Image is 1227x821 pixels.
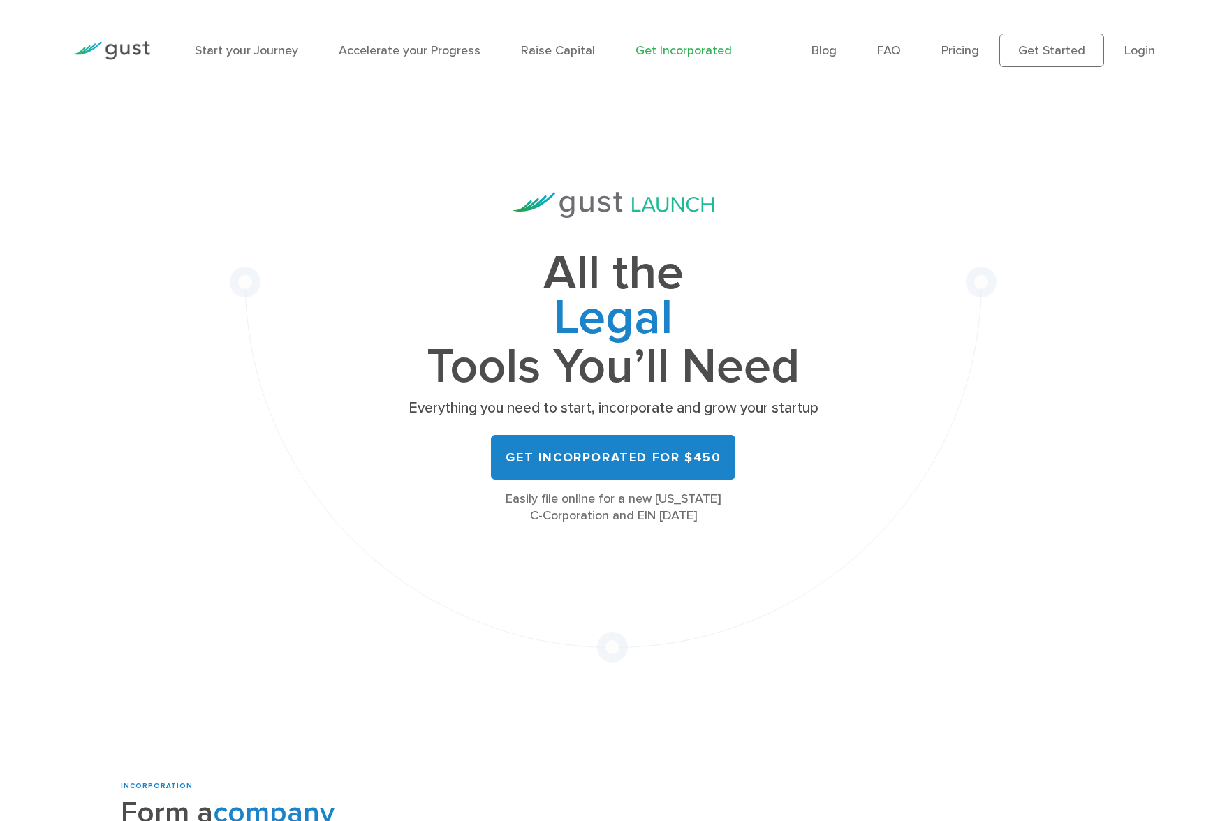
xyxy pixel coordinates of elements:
[72,41,150,60] img: Gust Logo
[339,43,480,58] a: Accelerate your Progress
[635,43,732,58] a: Get Incorporated
[521,43,595,58] a: Raise Capital
[513,192,714,218] img: Gust Launch Logo
[941,43,979,58] a: Pricing
[404,491,823,524] div: Easily file online for a new [US_STATE] C-Corporation and EIN [DATE]
[195,43,298,58] a: Start your Journey
[999,34,1104,67] a: Get Started
[404,399,823,418] p: Everything you need to start, incorporate and grow your startup
[491,435,735,480] a: Get Incorporated for $450
[404,296,823,345] span: Cap Table
[404,251,823,389] h1: All the Tools You’ll Need
[877,43,901,58] a: FAQ
[1124,43,1155,58] a: Login
[811,43,837,58] a: Blog
[121,781,519,792] div: INCORPORATION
